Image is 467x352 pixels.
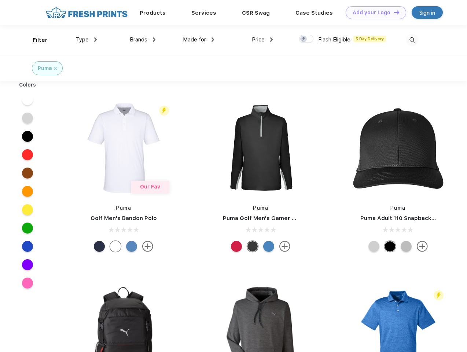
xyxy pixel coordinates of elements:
div: Puma Black [247,241,258,252]
span: Made for [183,36,206,43]
div: Sign in [419,8,435,17]
img: func=resize&h=266 [212,99,309,197]
img: more.svg [142,241,153,252]
div: Puma [38,65,52,72]
span: Flash Eligible [318,36,350,43]
span: Price [252,36,265,43]
img: desktop_search.svg [406,34,418,46]
div: Ski Patrol [231,241,242,252]
a: Puma [116,205,131,211]
div: Bright White [110,241,121,252]
img: dropdown.png [212,37,214,42]
img: dropdown.png [153,37,155,42]
div: Colors [14,81,42,89]
div: Quarry Brt Whit [368,241,379,252]
a: Golf Men's Bandon Polo [91,215,157,221]
img: func=resize&h=266 [349,99,447,197]
span: Type [76,36,89,43]
a: Puma Golf Men's Gamer Golf Quarter-Zip [223,215,339,221]
div: Quarry with Brt Whit [401,241,412,252]
div: Navy Blazer [94,241,105,252]
a: Products [140,10,166,16]
img: fo%20logo%202.webp [44,6,130,19]
span: Brands [130,36,147,43]
img: flash_active_toggle.svg [159,106,169,115]
img: func=resize&h=266 [75,99,172,197]
a: Sign in [412,6,443,19]
a: Puma [253,205,268,211]
img: more.svg [279,241,290,252]
img: filter_cancel.svg [54,67,57,70]
div: Add your Logo [353,10,390,16]
a: Puma [390,205,406,211]
div: Filter [33,36,48,44]
img: flash_active_toggle.svg [434,290,444,300]
img: more.svg [417,241,428,252]
img: DT [394,10,399,14]
img: dropdown.png [270,37,273,42]
div: Lake Blue [126,241,137,252]
a: CSR Swag [242,10,270,16]
a: Services [191,10,216,16]
div: Bright Cobalt [263,241,274,252]
img: dropdown.png [94,37,97,42]
div: Pma Blk Pma Blk [385,241,396,252]
span: Our Fav [140,184,160,190]
span: 5 Day Delivery [353,36,386,42]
